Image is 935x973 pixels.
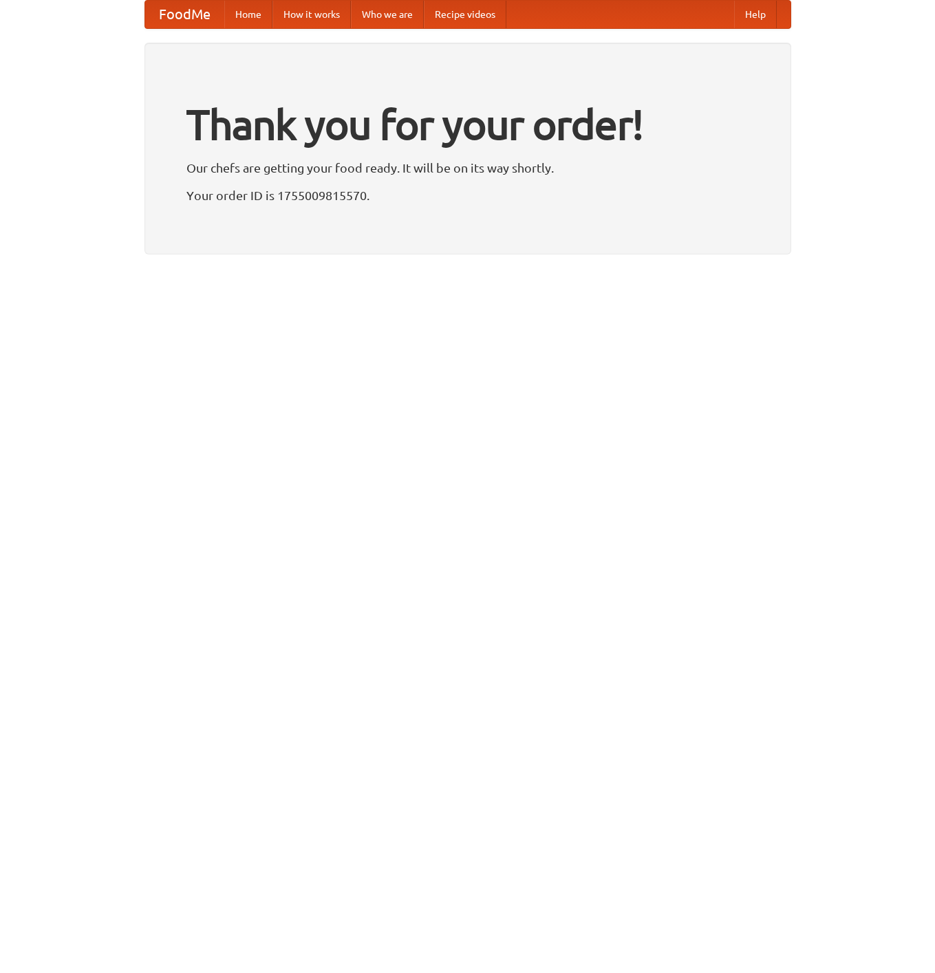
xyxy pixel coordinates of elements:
a: Who we are [351,1,424,28]
a: FoodMe [145,1,224,28]
h1: Thank you for your order! [186,91,749,157]
a: Help [734,1,777,28]
p: Our chefs are getting your food ready. It will be on its way shortly. [186,157,749,178]
a: Recipe videos [424,1,506,28]
a: How it works [272,1,351,28]
p: Your order ID is 1755009815570. [186,185,749,206]
a: Home [224,1,272,28]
